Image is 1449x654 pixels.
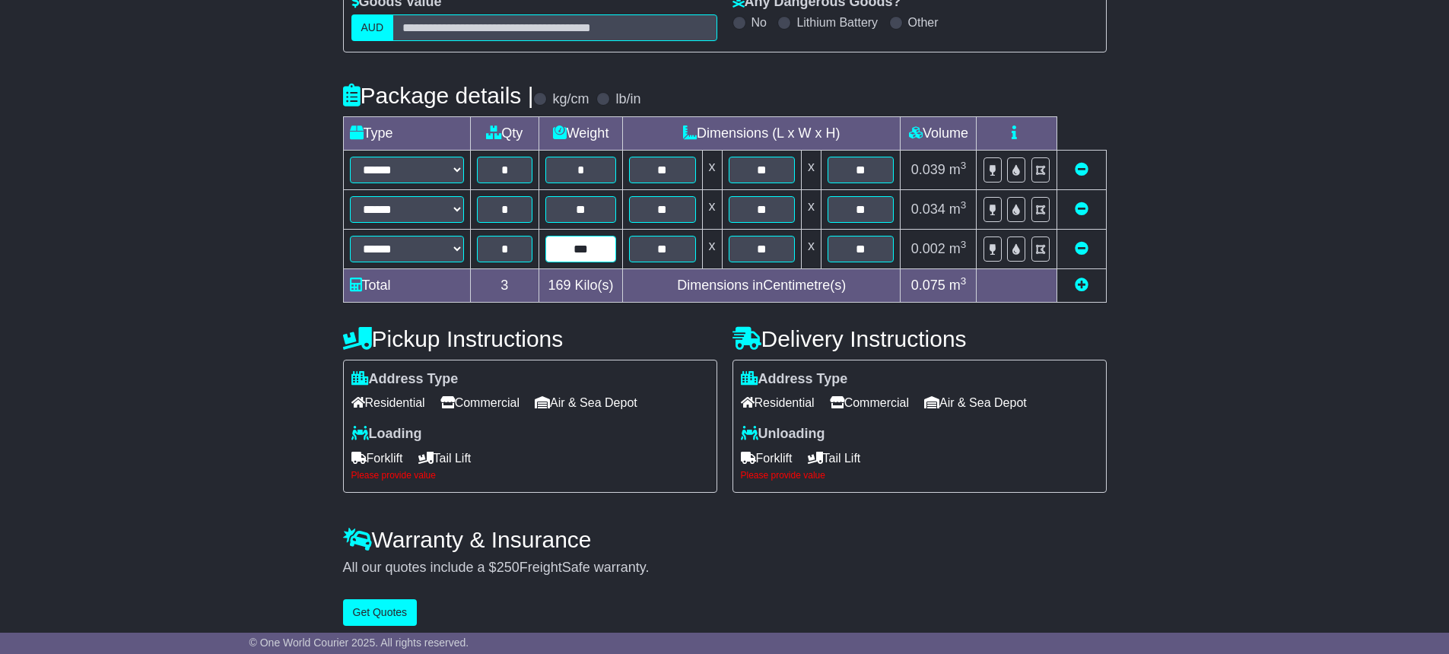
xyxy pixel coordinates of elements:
[901,116,977,150] td: Volume
[741,371,848,388] label: Address Type
[440,391,520,414] span: Commercial
[949,241,967,256] span: m
[351,391,425,414] span: Residential
[351,371,459,388] label: Address Type
[343,560,1107,576] div: All our quotes include a $ FreightSafe warranty.
[539,268,623,302] td: Kilo(s)
[249,637,469,649] span: © One World Courier 2025. All rights reserved.
[752,15,767,30] label: No
[535,391,637,414] span: Air & Sea Depot
[343,116,470,150] td: Type
[801,229,821,268] td: x
[351,426,422,443] label: Loading
[801,150,821,189] td: x
[615,91,640,108] label: lb/in
[911,202,945,217] span: 0.034
[808,446,861,470] span: Tail Lift
[343,527,1107,552] h4: Warranty & Insurance
[343,326,717,351] h4: Pickup Instructions
[1075,278,1088,293] a: Add new item
[908,15,939,30] label: Other
[1075,202,1088,217] a: Remove this item
[343,599,418,626] button: Get Quotes
[702,229,722,268] td: x
[552,91,589,108] label: kg/cm
[470,116,539,150] td: Qty
[418,446,472,470] span: Tail Lift
[796,15,878,30] label: Lithium Battery
[343,268,470,302] td: Total
[623,116,901,150] td: Dimensions (L x W x H)
[741,446,793,470] span: Forklift
[351,470,709,481] div: Please provide value
[911,278,945,293] span: 0.075
[911,162,945,177] span: 0.039
[351,14,394,41] label: AUD
[961,275,967,287] sup: 3
[539,116,623,150] td: Weight
[548,278,571,293] span: 169
[1075,162,1088,177] a: Remove this item
[1075,241,1088,256] a: Remove this item
[343,83,534,108] h4: Package details |
[741,470,1098,481] div: Please provide value
[911,241,945,256] span: 0.002
[470,268,539,302] td: 3
[351,446,403,470] span: Forklift
[801,189,821,229] td: x
[924,391,1027,414] span: Air & Sea Depot
[830,391,909,414] span: Commercial
[949,202,967,217] span: m
[741,426,825,443] label: Unloading
[741,391,815,414] span: Residential
[702,150,722,189] td: x
[732,326,1107,351] h4: Delivery Instructions
[961,239,967,250] sup: 3
[623,268,901,302] td: Dimensions in Centimetre(s)
[961,199,967,211] sup: 3
[949,278,967,293] span: m
[497,560,520,575] span: 250
[702,189,722,229] td: x
[949,162,967,177] span: m
[961,160,967,171] sup: 3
